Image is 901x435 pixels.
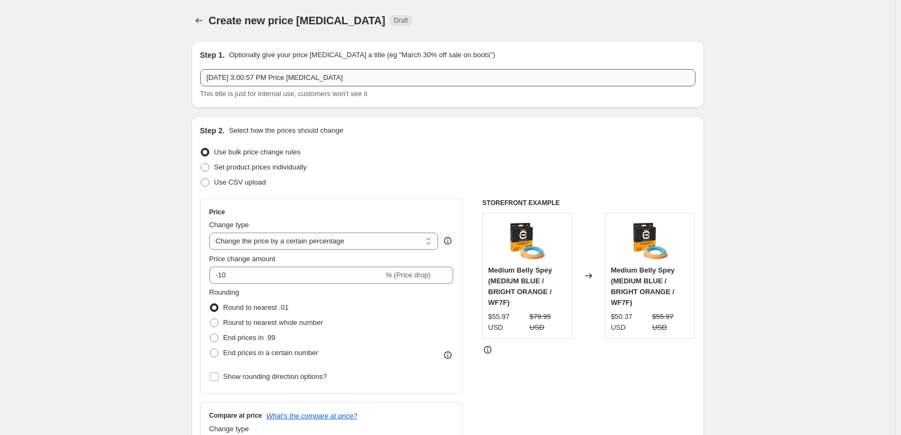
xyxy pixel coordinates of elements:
span: % (Price drop) [386,271,431,279]
img: MediumBellySpey_TwoHandedSeries_Cortland_30f594bd-cefe-4c08-a2b2-a7b1f656b96d_80x.jpg [629,219,672,262]
h2: Step 2. [200,125,225,136]
span: Draft [394,16,408,25]
span: Set product prices individually [214,163,307,171]
span: Show rounding direction options? [223,372,327,380]
p: Select how the prices should change [229,125,343,136]
button: What's the compare at price? [267,412,358,420]
span: Use CSV upload [214,178,266,186]
span: End prices in a certain number [223,349,318,357]
span: Round to nearest whole number [223,318,323,327]
span: Create new price [MEDICAL_DATA] [209,15,386,26]
span: Round to nearest .01 [223,303,289,311]
p: Optionally give your price [MEDICAL_DATA] a title (eg "March 30% off sale on boots") [229,50,495,60]
span: $55.97 USD [488,312,510,331]
span: $79.95 USD [529,312,551,331]
h3: Compare at price [209,411,262,420]
span: This title is just for internal use, customers won't see it [200,90,367,98]
span: $50.37 USD [611,312,632,331]
span: Medium Belly Spey (MEDIUM BLUE / BRIGHT ORANGE / WF7F) [611,266,674,307]
button: Price change jobs [192,13,207,28]
span: Price change amount [209,255,276,263]
h3: Price [209,208,225,216]
span: Change type [209,425,249,433]
span: Rounding [209,288,240,296]
span: Use bulk price change rules [214,148,301,156]
h2: Step 1. [200,50,225,60]
h6: STOREFRONT EXAMPLE [482,199,695,207]
div: help [442,235,453,246]
img: MediumBellySpey_TwoHandedSeries_Cortland_30f594bd-cefe-4c08-a2b2-a7b1f656b96d_80x.jpg [506,219,549,262]
span: Change type [209,221,249,229]
span: $55.97 USD [652,312,674,331]
input: 30% off holiday sale [200,69,695,86]
span: Medium Belly Spey (MEDIUM BLUE / BRIGHT ORANGE / WF7F) [488,266,552,307]
input: -15 [209,267,384,284]
span: End prices in .99 [223,334,276,342]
